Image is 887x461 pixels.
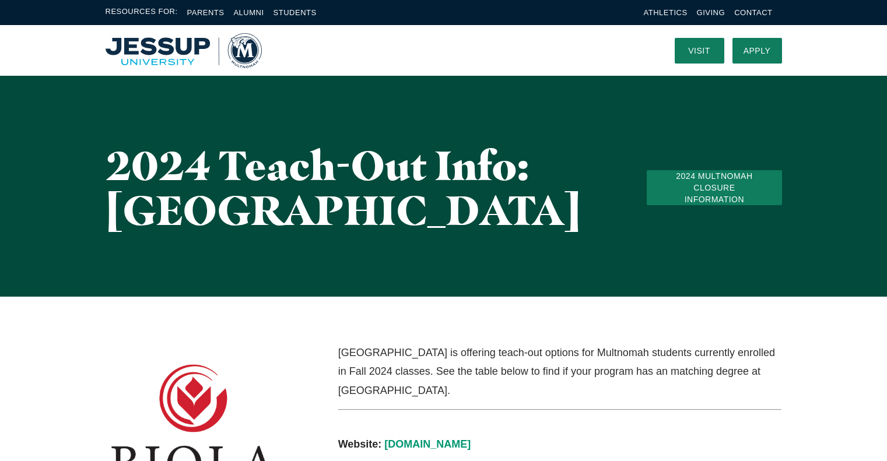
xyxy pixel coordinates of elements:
a: Athletics [644,8,688,17]
a: Alumni [233,8,264,17]
img: Multnomah University Logo [106,33,262,68]
a: Apply [732,38,782,64]
a: Contact [734,8,772,17]
p: [GEOGRAPHIC_DATA] is offering teach-out options for Multnomah students currently enrolled in Fall... [338,343,782,400]
a: Visit [675,38,724,64]
a: Students [274,8,317,17]
strong: Website: [338,438,382,450]
h1: 2024 Teach-Out Info: [GEOGRAPHIC_DATA] [106,143,601,233]
a: Parents [187,8,225,17]
span: Resources For: [106,6,178,19]
a: 2024 Multnomah Closure Information [647,170,781,206]
a: [DOMAIN_NAME] [384,438,471,450]
a: Giving [697,8,725,17]
a: Home [106,33,262,68]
